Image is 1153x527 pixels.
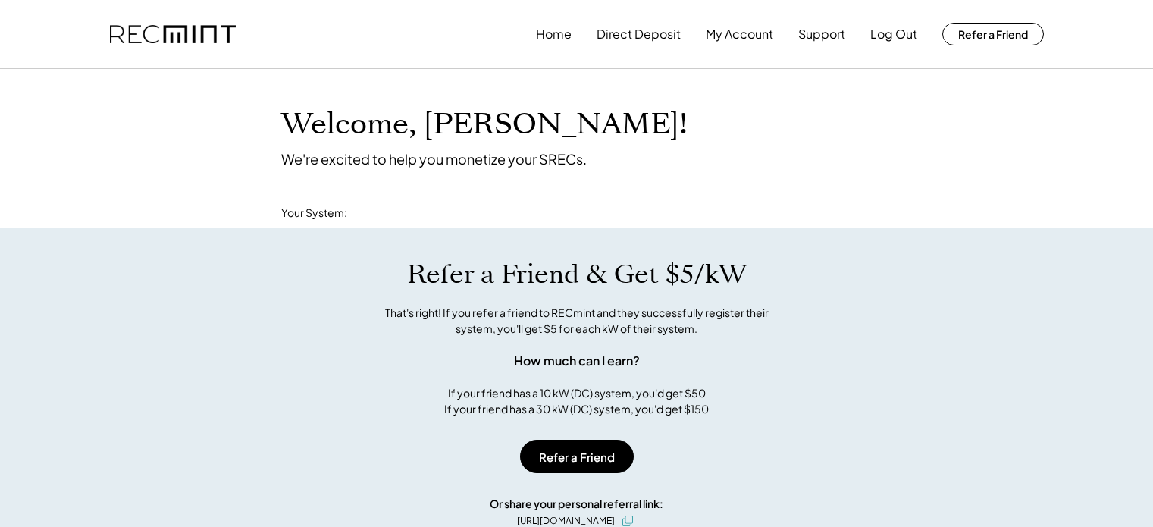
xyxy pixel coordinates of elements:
h1: Welcome, [PERSON_NAME]! [281,107,688,143]
div: How much can I earn? [514,352,640,370]
h1: Refer a Friend & Get $5/kW [407,259,747,290]
button: Log Out [870,19,917,49]
button: Support [798,19,845,49]
div: We're excited to help you monetize your SRECs. [281,150,587,168]
div: Your System: [281,205,347,221]
div: That's right! If you refer a friend to RECmint and they successfully register their system, you'l... [368,305,785,337]
button: Refer a Friend [942,23,1044,45]
div: Or share your personal referral link: [490,496,663,512]
button: Refer a Friend [520,440,634,473]
button: My Account [706,19,773,49]
button: Home [536,19,572,49]
img: recmint-logotype%403x.png [110,25,236,44]
button: Direct Deposit [597,19,681,49]
div: If your friend has a 10 kW (DC) system, you'd get $50 If your friend has a 30 kW (DC) system, you... [444,385,709,417]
